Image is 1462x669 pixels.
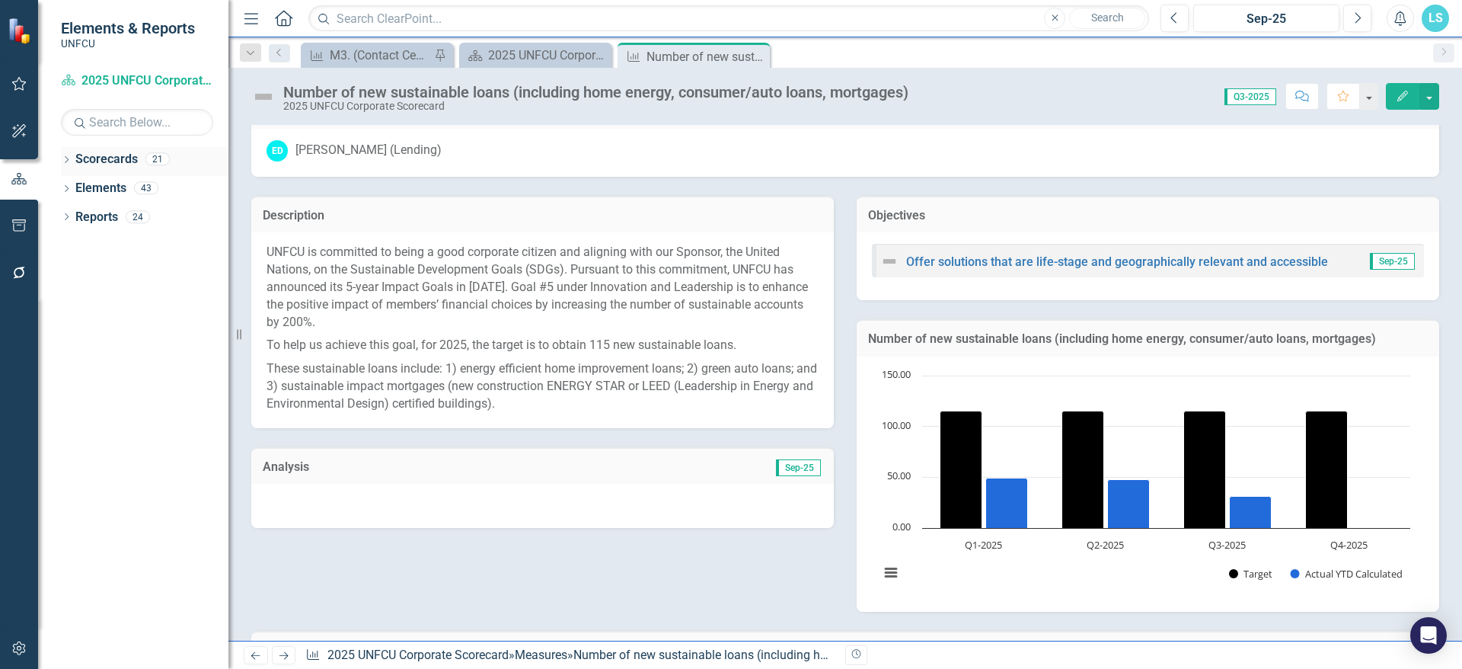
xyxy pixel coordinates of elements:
text: Q2-2025 [1087,538,1124,552]
text: Q4-2025 [1330,538,1368,552]
text: 50.00 [887,469,911,482]
span: Elements & Reports [61,19,195,37]
h3: Objectives [868,209,1428,222]
div: 24 [126,210,150,223]
div: Open Intercom Messenger [1410,617,1447,654]
svg: Interactive chart [872,368,1418,597]
p: UNFCU is committed to being a good corporate citizen and aligning with our Sponsor, the United Na... [267,244,819,334]
img: Not Defined [251,85,276,109]
div: 21 [145,153,170,166]
h3: Description [263,209,822,222]
path: Q1-2025, 49. Actual YTD Calculated. [986,478,1028,528]
text: Q3-2025 [1208,538,1246,552]
path: Q1-2025, 115. Target. [940,411,982,528]
text: 100.00 [882,418,911,432]
path: Q3-2025, 31. Actual YTD Calculated. [1230,496,1272,528]
div: » » [305,647,834,664]
path: Q4-2025, 115. Target. [1306,411,1348,528]
g: Target, bar series 1 of 2 with 4 bars. [940,411,1348,528]
button: View chart menu, Chart [880,562,902,584]
button: Search [1069,8,1145,29]
button: LS [1422,5,1449,32]
h3: Number of new sustainable loans (including home energy, consumer/auto loans, mortgages) [868,332,1428,346]
a: M3. (Contact Center) Qualtrics quality of service survey score [305,46,430,65]
div: 43 [134,182,158,195]
input: Search ClearPoint... [308,5,1149,32]
div: 2025 UNFCU Corporate Scorecard [283,101,908,112]
img: ClearPoint Strategy [8,17,34,43]
span: Search [1091,11,1124,24]
button: Sep-25 [1193,5,1339,32]
a: Reports [75,209,118,226]
a: Offer solutions that are life-stage and geographically relevant and accessible [906,254,1328,269]
div: Number of new sustainable loans (including home energy, consumer/auto loans, mortgages) [646,47,766,66]
span: Sep-25 [776,459,821,476]
div: Number of new sustainable loans (including home energy, consumer/auto loans, mortgages) [573,648,1071,662]
text: 150.00 [882,367,911,381]
button: Show Actual YTD Calculated [1291,567,1404,581]
a: Elements [75,180,126,197]
path: Q3-2025, 115. Target. [1184,411,1226,528]
p: These sustainable loans include: 1) energy efficient home improvement loans; 2) green auto loans;... [267,357,819,413]
div: [PERSON_NAME] (Lending) [295,142,442,159]
div: Chart. Highcharts interactive chart. [872,368,1424,597]
p: To help us achieve this goal, for 2025, the target is to obtain 115 new sustainable loans. [267,334,819,357]
text: 0.00 [892,520,911,533]
text: Q1-2025 [965,538,1002,552]
input: Search Below... [61,109,213,136]
div: 2025 UNFCU Corporate Balanced Scorecard [488,46,608,65]
span: Q3-2025 [1224,88,1276,105]
a: 2025 UNFCU Corporate Balanced Scorecard [463,46,608,65]
a: Measures [515,648,567,662]
path: Q2-2025, 48. Actual YTD Calculated. [1108,479,1150,528]
span: Sep-25 [1370,253,1415,270]
div: M3. (Contact Center) Qualtrics quality of service survey score [330,46,430,65]
a: 2025 UNFCU Corporate Scorecard [61,72,213,90]
a: Scorecards [75,151,138,168]
div: Sep-25 [1199,10,1334,28]
img: Not Defined [880,252,899,270]
path: Q2-2025, 115. Target. [1062,411,1104,528]
div: ED [267,140,288,162]
h3: Analysis [263,460,543,474]
small: UNFCU [61,37,195,50]
div: Number of new sustainable loans (including home energy, consumer/auto loans, mortgages) [283,84,908,101]
button: Show Target [1229,567,1273,581]
a: 2025 UNFCU Corporate Scorecard [327,648,509,662]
